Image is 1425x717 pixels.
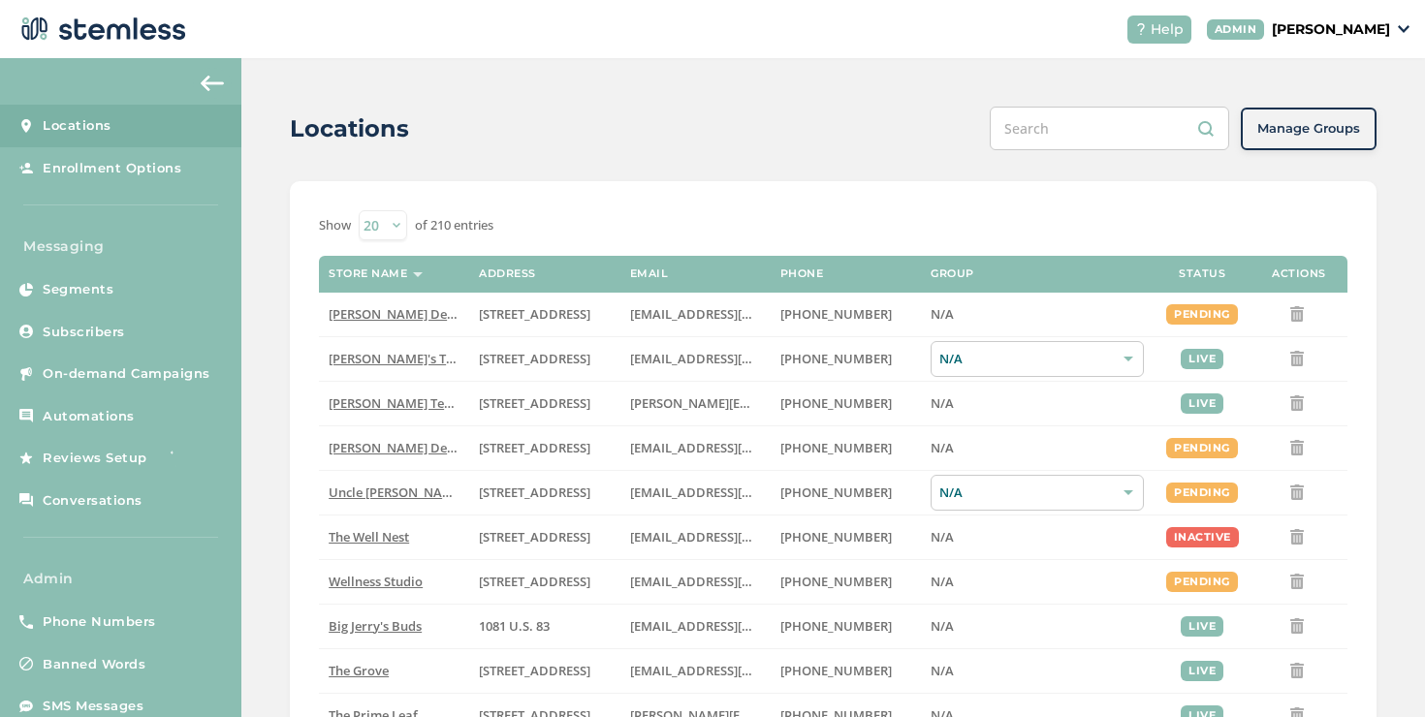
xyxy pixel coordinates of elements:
[319,216,351,235] label: Show
[479,528,590,546] span: [STREET_ADDRESS]
[630,574,761,590] label: vmrobins@gmail.com
[479,394,590,412] span: [STREET_ADDRESS]
[479,574,610,590] label: 123 Main Street
[329,617,422,635] span: Big Jerry's Buds
[931,475,1144,511] div: N/A
[479,663,610,679] label: 8155 Center Street
[329,267,407,280] label: Store name
[931,267,974,280] label: Group
[1328,624,1425,717] iframe: Chat Widget
[329,663,459,679] label: The Grove
[931,663,1144,679] label: N/A
[329,350,498,367] span: [PERSON_NAME]'s Test Store
[415,216,493,235] label: of 210 entries
[329,394,489,412] span: [PERSON_NAME] Test store
[329,439,491,456] span: [PERSON_NAME] Delivery 4
[1166,438,1238,458] div: pending
[780,439,892,456] span: [PHONE_NUMBER]
[780,617,892,635] span: [PHONE_NUMBER]
[780,663,911,679] label: (619) 600-1269
[931,341,1144,377] div: N/A
[413,272,423,277] img: icon-sort-1e1d7615.svg
[1181,616,1223,637] div: live
[780,662,892,679] span: [PHONE_NUMBER]
[780,305,892,323] span: [PHONE_NUMBER]
[630,663,761,679] label: dexter@thegroveca.com
[479,617,550,635] span: 1081 U.S. 83
[630,617,841,635] span: [EMAIL_ADDRESS][DOMAIN_NAME]
[780,618,911,635] label: (580) 539-1118
[1241,108,1377,150] button: Manage Groups
[931,574,1144,590] label: N/A
[479,573,590,590] span: [STREET_ADDRESS]
[1257,119,1360,139] span: Manage Groups
[479,484,610,501] label: 209 King Circle
[780,483,892,501] span: [PHONE_NUMBER]
[780,267,824,280] label: Phone
[479,305,590,323] span: [STREET_ADDRESS]
[931,440,1144,456] label: N/A
[630,351,761,367] label: brianashen@gmail.com
[630,440,761,456] label: arman91488@gmail.com
[479,618,610,635] label: 1081 U.S. 83
[780,306,911,323] label: (818) 561-0790
[43,116,111,136] span: Locations
[990,107,1229,150] input: Search
[780,350,892,367] span: [PHONE_NUMBER]
[479,662,590,679] span: [STREET_ADDRESS]
[479,351,610,367] label: 123 East Main Street
[479,440,610,456] label: 17523 Ventura Boulevard
[43,323,125,342] span: Subscribers
[201,76,224,91] img: icon-arrow-back-accent-c549486e.svg
[479,439,590,456] span: [STREET_ADDRESS]
[329,484,459,501] label: Uncle Herb’s King Circle
[329,529,459,546] label: The Well Nest
[329,440,459,456] label: Hazel Delivery 4
[329,483,539,501] span: Uncle [PERSON_NAME]’s King Circle
[630,394,940,412] span: [PERSON_NAME][EMAIL_ADDRESS][DOMAIN_NAME]
[1181,349,1223,369] div: live
[780,395,911,412] label: (503) 332-4545
[329,528,409,546] span: The Well Nest
[1135,23,1147,35] img: icon-help-white-03924b79.svg
[1398,25,1409,33] img: icon_down-arrow-small-66adaf34.svg
[1207,19,1265,40] div: ADMIN
[43,280,113,299] span: Segments
[16,10,186,48] img: logo-dark-0685b13c.svg
[780,484,911,501] label: (907) 330-7833
[780,394,892,412] span: [PHONE_NUMBER]
[43,491,142,511] span: Conversations
[780,574,911,590] label: (269) 929-8463
[329,305,481,323] span: [PERSON_NAME] Delivery
[931,618,1144,635] label: N/A
[43,407,135,426] span: Automations
[1181,661,1223,681] div: live
[43,697,143,716] span: SMS Messages
[1166,304,1238,325] div: pending
[479,483,590,501] span: [STREET_ADDRESS]
[780,573,892,590] span: [PHONE_NUMBER]
[1272,19,1390,40] p: [PERSON_NAME]
[43,364,210,384] span: On-demand Campaigns
[329,574,459,590] label: Wellness Studio
[479,267,536,280] label: Address
[780,528,892,546] span: [PHONE_NUMBER]
[43,449,147,468] span: Reviews Setup
[1151,19,1184,40] span: Help
[931,395,1144,412] label: N/A
[630,662,841,679] span: [EMAIL_ADDRESS][DOMAIN_NAME]
[630,305,841,323] span: [EMAIL_ADDRESS][DOMAIN_NAME]
[329,573,423,590] span: Wellness Studio
[780,529,911,546] label: (269) 929-8463
[1181,393,1223,414] div: live
[931,529,1144,546] label: N/A
[630,618,761,635] label: info@bigjerrysbuds.com
[630,350,841,367] span: [EMAIL_ADDRESS][DOMAIN_NAME]
[630,306,761,323] label: arman91488@gmail.com
[780,440,911,456] label: (818) 561-0790
[329,618,459,635] label: Big Jerry's Buds
[43,612,156,632] span: Phone Numbers
[329,306,459,323] label: Hazel Delivery
[630,483,841,501] span: [EMAIL_ADDRESS][DOMAIN_NAME]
